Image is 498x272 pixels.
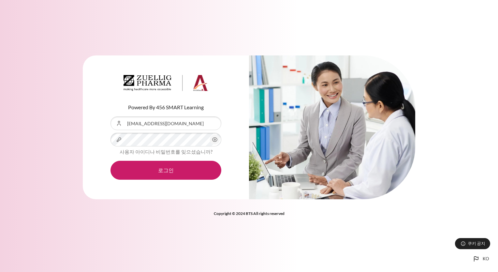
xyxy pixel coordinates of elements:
button: Languages [470,252,491,265]
p: Powered By 456 SMART Learning [110,103,221,111]
button: 쿠키 공지 [455,238,490,249]
a: Architeck [124,75,208,94]
span: ko [483,256,489,262]
button: 로그인 [110,161,221,180]
a: 사용자 아이디나 비밀번호를 잊으셨습니까? [120,149,212,155]
input: 사용자 아이디 [110,116,221,130]
span: 쿠키 공지 [468,240,485,247]
img: Architeck [124,75,208,91]
strong: Copyright © 2024 BTS All rights reserved [214,211,285,216]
